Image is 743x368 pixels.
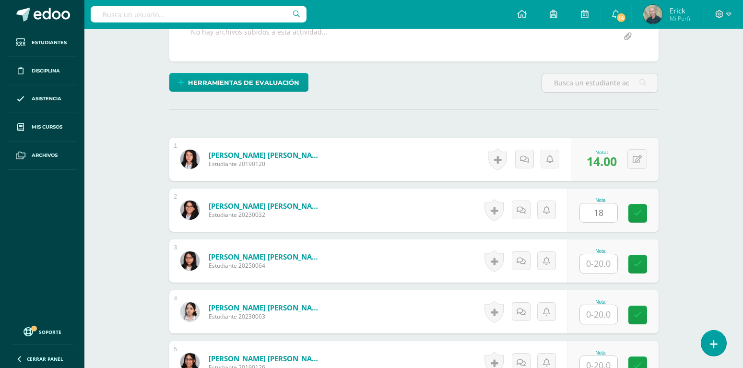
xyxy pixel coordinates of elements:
a: Asistencia [8,85,77,114]
div: Nota [579,249,622,254]
a: [PERSON_NAME] [PERSON_NAME] [209,252,324,261]
a: [PERSON_NAME] [PERSON_NAME] [209,150,324,160]
span: Cerrar panel [27,356,63,362]
img: 885f25408360cdbacae50cc63fbf7fa6.png [180,251,200,271]
span: Soporte [39,329,61,335]
a: Estudiantes [8,29,77,57]
a: [PERSON_NAME] [PERSON_NAME] [209,354,324,363]
span: Estudiante 20230032 [209,211,324,219]
div: Nota [579,299,622,305]
input: 0-20.0 [580,203,617,222]
a: Archivos [8,142,77,170]
input: 0-20.0 [580,305,617,324]
span: Mi Perfil [670,14,692,23]
a: [PERSON_NAME] [PERSON_NAME] [209,303,324,312]
span: Archivos [32,152,58,159]
div: Nota: [587,149,617,155]
a: [PERSON_NAME] [PERSON_NAME] [209,201,324,211]
input: Busca un usuario... [91,6,307,23]
span: 14 [616,12,626,23]
span: Asistencia [32,95,61,103]
span: Estudiante 20250064 [209,261,324,270]
div: No hay archivos subidos a esta actividad... [191,27,328,46]
span: Erick [670,6,692,15]
div: Nota [579,350,622,356]
div: Nota [579,198,622,203]
img: a659d2f8e90f2ad3d6652497e4b06459.png [643,5,662,24]
a: Herramientas de evaluación [169,73,308,92]
span: Mis cursos [32,123,62,131]
img: 69a6e1dbb2c3691abbf9fea93a0bf46a.png [180,302,200,321]
span: Herramientas de evaluación [188,74,299,92]
span: Estudiante 20190120 [209,160,324,168]
img: 16184bc207c3b617e31b899b9c7d75c5.png [180,201,200,220]
span: Disciplina [32,67,60,75]
a: Soporte [12,325,73,338]
input: Busca un estudiante aquí... [542,73,658,92]
img: 7d23893d4f78706faac6d43903a66e0d.png [180,150,200,169]
span: 14.00 [587,153,617,169]
a: Disciplina [8,57,77,85]
a: Mis cursos [8,113,77,142]
input: 0-20.0 [580,254,617,273]
span: Estudiante 20230063 [209,312,324,321]
span: Estudiantes [32,39,67,47]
